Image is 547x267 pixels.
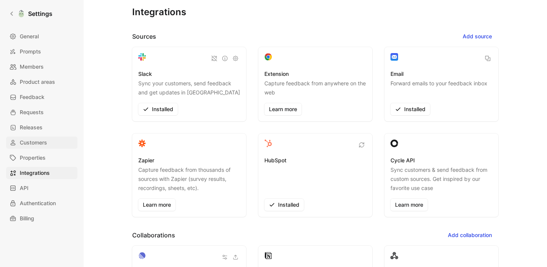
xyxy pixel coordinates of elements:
span: Installed [143,105,173,114]
a: Prompts [6,46,77,58]
p: Capture feedback from anywhere on the web [264,79,366,97]
h3: Extension [264,69,289,79]
button: Installed [264,199,304,211]
a: API [6,182,77,194]
h2: Sources [132,32,156,41]
span: Installed [269,200,299,209]
span: Releases [20,123,43,132]
span: Installed [395,105,425,114]
a: Requests [6,106,77,118]
a: General [6,30,77,42]
a: Billing [6,212,77,225]
button: Add source [456,30,498,42]
a: Settings [6,6,55,21]
h3: Email [390,69,403,79]
a: Learn more [264,103,302,115]
span: General [20,32,39,41]
span: Properties [20,153,46,162]
a: Integrations [6,167,77,179]
p: Capture feedback from thousands of sources with Zapier (survey results, recordings, sheets, etc). [138,165,240,193]
a: Members [6,61,77,73]
span: Product areas [20,77,55,86]
span: API [20,184,28,193]
button: Installed [138,103,178,115]
h3: HubSpot [264,156,286,165]
button: Add collaboration [441,229,498,241]
a: Feedback [6,91,77,103]
a: Customers [6,137,77,149]
span: Integrations [20,168,50,177]
a: Releases [6,121,77,133]
h3: Zapier [138,156,154,165]
span: Billing [20,214,34,223]
a: Learn more [138,199,175,211]
span: Authentication [20,199,56,208]
p: Sync customers & send feedback from custom sources. Get inspired by our favorite use case [390,165,492,193]
button: Installed [390,103,430,115]
p: Sync your customers, send feedback and get updates in [GEOGRAPHIC_DATA] [138,79,240,97]
span: Feedback [20,93,44,102]
h1: Settings [28,9,52,18]
h1: Integrations [132,6,186,18]
span: Prompts [20,47,41,56]
h3: Slack [138,69,152,79]
a: Authentication [6,197,77,209]
a: Learn more [390,199,428,211]
span: Add collaboration [448,231,492,240]
p: Forward emails to your feedback inbox [390,79,487,97]
span: Members [20,62,44,71]
span: Requests [20,108,44,117]
a: Properties [6,152,77,164]
h2: Collaborations [132,231,175,240]
h3: Cycle API [390,156,415,165]
span: Add source [463,32,492,41]
span: Customers [20,138,47,147]
a: Product areas [6,76,77,88]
